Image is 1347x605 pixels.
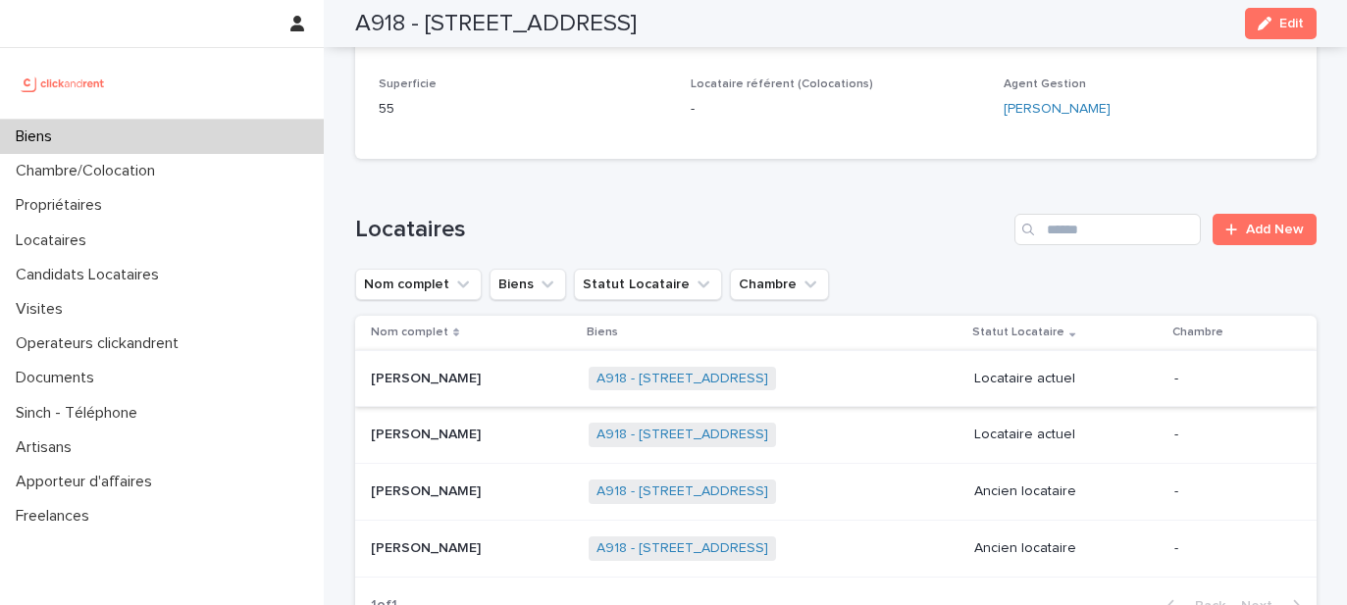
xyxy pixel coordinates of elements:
p: Freelances [8,507,105,526]
p: Statut Locataire [972,322,1064,343]
span: Superficie [379,78,437,90]
p: Propriétaires [8,196,118,215]
p: Sinch - Téléphone [8,404,153,423]
button: Statut Locataire [574,269,722,300]
p: [PERSON_NAME] [371,479,485,500]
button: Nom complet [355,269,482,300]
p: [PERSON_NAME] [371,367,485,387]
tr: [PERSON_NAME][PERSON_NAME] A918 - [STREET_ADDRESS] Ancien locataire- [355,521,1317,578]
p: - [1174,483,1285,500]
p: Operateurs clickandrent [8,334,194,353]
p: Biens [587,322,618,343]
p: Candidats Locataires [8,266,175,284]
tr: [PERSON_NAME][PERSON_NAME] A918 - [STREET_ADDRESS] Locataire actuel- [355,407,1317,464]
a: A918 - [STREET_ADDRESS] [596,371,768,387]
tr: [PERSON_NAME][PERSON_NAME] A918 - [STREET_ADDRESS] Ancien locataire- [355,464,1317,521]
p: Apporteur d'affaires [8,473,168,491]
a: A918 - [STREET_ADDRESS] [596,483,768,500]
p: Nom complet [371,322,448,343]
p: - [1174,371,1285,387]
h2: A918 - [STREET_ADDRESS] [355,10,637,38]
p: [PERSON_NAME] [371,536,485,557]
tr: [PERSON_NAME][PERSON_NAME] A918 - [STREET_ADDRESS] Locataire actuel- [355,350,1317,407]
p: - [1174,427,1285,443]
input: Search [1014,214,1201,245]
a: A918 - [STREET_ADDRESS] [596,540,768,557]
span: Edit [1279,17,1304,30]
button: Chambre [730,269,829,300]
p: [PERSON_NAME] [371,423,485,443]
p: - [1174,540,1285,557]
button: Edit [1245,8,1317,39]
span: Locataire référent (Colocations) [691,78,873,90]
h1: Locataires [355,216,1008,244]
p: Ancien locataire [974,540,1158,557]
button: Biens [490,269,566,300]
a: A918 - [STREET_ADDRESS] [596,427,768,443]
a: [PERSON_NAME] [1004,99,1111,120]
span: Agent Gestion [1004,78,1086,90]
p: Chambre/Colocation [8,162,171,180]
p: - [691,99,980,120]
p: Locataire actuel [974,427,1158,443]
p: Artisans [8,438,87,457]
p: Ancien locataire [974,483,1158,500]
p: Biens [8,127,68,146]
p: Chambre [1172,322,1223,343]
p: Visites [8,300,78,319]
p: 55 [379,99,668,120]
a: Add New [1213,214,1316,245]
p: Documents [8,369,110,387]
img: UCB0brd3T0yccxBKYDjQ [16,64,111,103]
p: Locataires [8,231,102,250]
span: Add New [1246,223,1304,236]
p: Locataire actuel [974,371,1158,387]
